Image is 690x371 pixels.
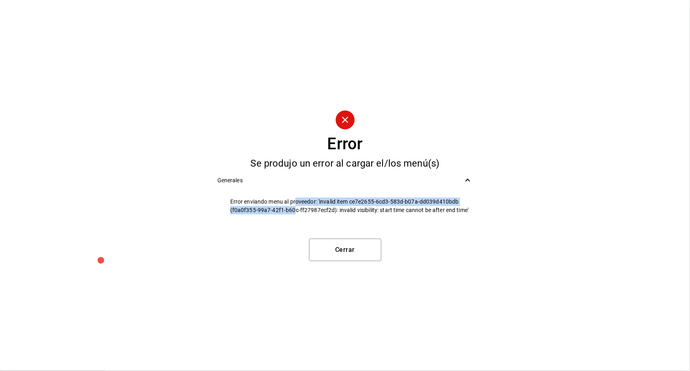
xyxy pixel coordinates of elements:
[211,171,479,190] div: Generales
[230,198,473,214] span: Error enviando menu al proveedor: 'invalid item ce7e2655-6cd3-583d-b07a-dd039d410bdb (f0a0f355-99...
[217,176,463,185] span: Generales
[328,136,363,152] div: Error
[211,159,479,168] div: Se produjo un error al cargar el/los menú(s)
[309,239,381,261] button: Cerrar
